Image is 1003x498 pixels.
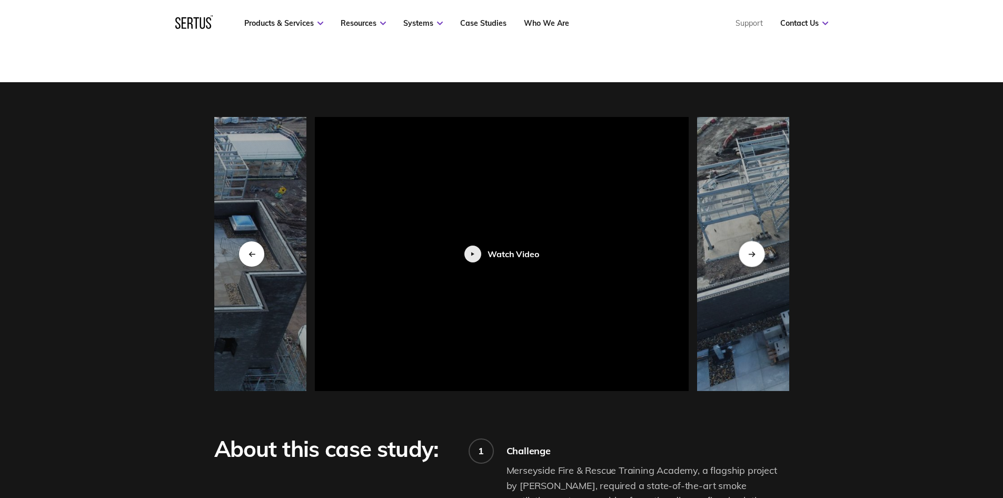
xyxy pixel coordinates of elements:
[460,18,507,28] a: Case Studies
[736,18,763,28] a: Support
[780,18,828,28] a: Contact Us
[488,249,539,259] div: Watch Video
[244,18,323,28] a: Products & Services
[524,18,569,28] a: Who We Are
[478,445,484,457] div: 1
[341,18,386,28] a: Resources
[239,241,264,267] div: Previous slide
[813,376,1003,498] iframe: Chat Widget
[214,436,454,462] div: About this case study:
[403,18,443,28] a: Systems
[739,241,764,267] div: Next slide
[507,445,789,457] div: Challenge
